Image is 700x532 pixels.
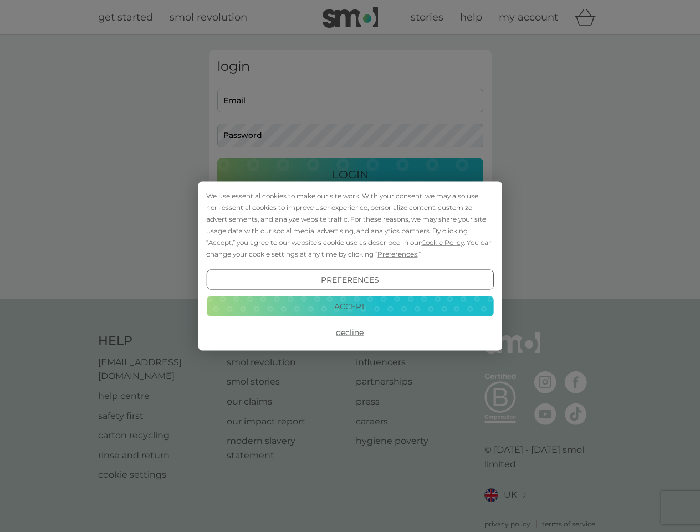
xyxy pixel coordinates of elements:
[206,270,493,290] button: Preferences
[206,190,493,260] div: We use essential cookies to make our site work. With your consent, we may also use non-essential ...
[198,182,502,351] div: Cookie Consent Prompt
[377,250,417,258] span: Preferences
[206,323,493,342] button: Decline
[206,296,493,316] button: Accept
[421,238,464,247] span: Cookie Policy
